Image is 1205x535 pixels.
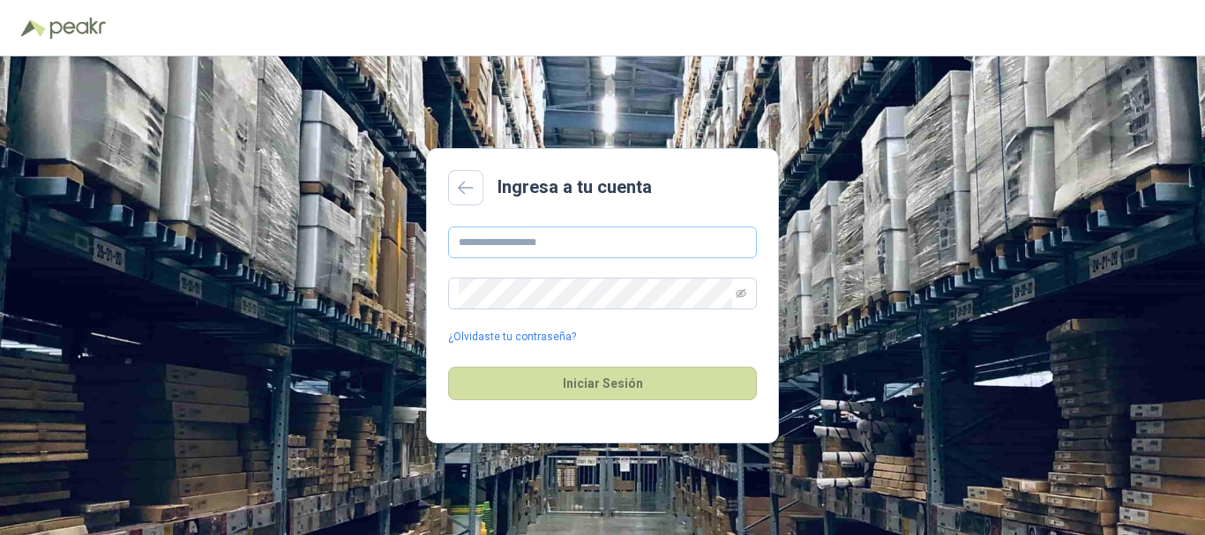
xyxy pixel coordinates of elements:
button: Iniciar Sesión [448,367,757,400]
span: eye-invisible [736,288,746,299]
a: ¿Olvidaste tu contraseña? [448,329,576,346]
h2: Ingresa a tu cuenta [498,174,652,201]
img: Peakr [49,18,106,39]
img: Logo [21,19,46,37]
